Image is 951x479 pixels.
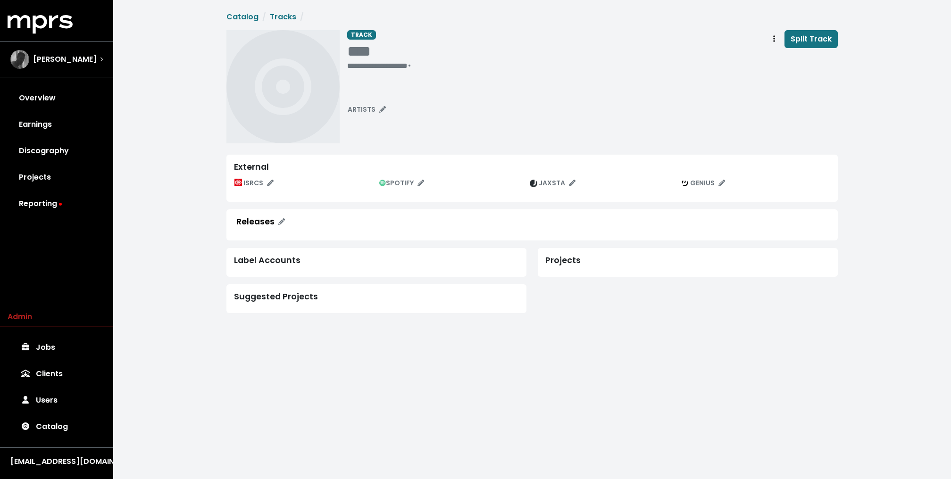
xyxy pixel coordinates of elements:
a: Clients [8,361,106,387]
div: Releases [236,217,275,227]
a: Projects [8,164,106,190]
a: Tracks [270,11,296,22]
img: The logo of the International Organization for Standardization [234,179,242,186]
a: Overview [8,85,106,111]
button: Edit artists [343,102,390,117]
nav: breadcrumb [226,11,838,23]
span: ARTISTS [348,105,386,114]
a: mprs logo [8,18,73,29]
div: Projects [545,256,830,265]
span: JAXSTA [530,178,576,188]
div: Suggested Projects [234,292,519,302]
button: [EMAIL_ADDRESS][DOMAIN_NAME] [8,455,106,468]
span: SPOTIFY [379,178,424,188]
img: The genius.com logo [681,180,689,187]
img: Album art for this track, undefined [226,30,340,143]
button: Edit spotify track identifications for this track [375,176,428,190]
button: Edit genius track identifications [677,176,729,190]
span: [PERSON_NAME] [33,54,97,65]
button: Split Track [784,30,838,48]
button: Edit ISRC mappings for this track [230,176,278,190]
a: Catalog [226,11,259,22]
span: Edit value [347,62,408,69]
a: Earnings [8,111,106,138]
div: Label Accounts [234,256,519,265]
img: The jaxsta.com logo [530,180,537,187]
div: External [234,162,830,172]
a: Reporting [8,190,106,217]
a: Catalog [8,413,106,440]
span: Split Track [791,33,832,44]
span: GENIUS [681,178,725,188]
div: [EMAIL_ADDRESS][DOMAIN_NAME] [10,456,103,467]
button: Edit jaxsta track identifications [526,176,580,190]
span: TRACK [347,30,376,40]
button: Track actions [764,30,784,48]
span: Edit value [347,44,371,59]
button: Releases [230,213,291,231]
span: ISRCS [234,178,274,188]
img: The selected account / producer [10,50,29,69]
a: Discography [8,138,106,164]
span: • [408,60,411,71]
a: Users [8,387,106,413]
a: Jobs [8,334,106,361]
